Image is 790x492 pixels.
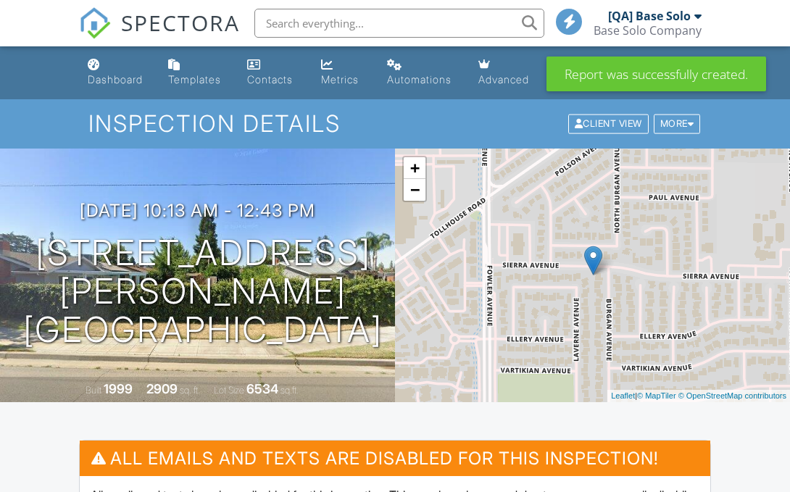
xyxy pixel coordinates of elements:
[280,385,299,396] span: sq.ft.
[180,385,200,396] span: sq. ft.
[80,201,315,220] h3: [DATE] 10:13 am - 12:43 pm
[473,52,539,93] a: Advanced
[82,52,151,93] a: Dashboard
[678,391,786,400] a: © OpenStreetMap contributors
[546,57,766,91] div: Report was successfully created.
[79,7,111,39] img: The Best Home Inspection Software - Spectora
[79,20,240,50] a: SPECTORA
[567,117,652,128] a: Client View
[246,381,278,396] div: 6534
[88,111,702,136] h1: Inspection Details
[88,73,143,86] div: Dashboard
[121,7,240,38] span: SPECTORA
[241,52,304,93] a: Contacts
[404,179,425,201] a: Zoom out
[162,52,230,93] a: Templates
[594,23,702,38] div: Base Solo Company
[568,114,649,134] div: Client View
[214,385,244,396] span: Lot Size
[608,9,691,23] div: [QA] Base Solo
[654,114,701,134] div: More
[607,390,790,402] div: |
[247,73,293,86] div: Contacts
[637,391,676,400] a: © MapTiler
[80,441,710,476] h3: All emails and texts are disabled for this inspection!
[86,385,101,396] span: Built
[104,381,133,396] div: 1999
[381,52,461,93] a: Automations (Basic)
[611,391,635,400] a: Leaflet
[387,73,452,86] div: Automations
[146,381,178,396] div: 2909
[315,52,370,93] a: Metrics
[404,157,425,179] a: Zoom in
[254,9,544,38] input: Search everything...
[23,234,383,349] h1: [STREET_ADDRESS][PERSON_NAME] [GEOGRAPHIC_DATA]
[168,73,221,86] div: Templates
[321,73,359,86] div: Metrics
[478,73,529,86] div: Advanced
